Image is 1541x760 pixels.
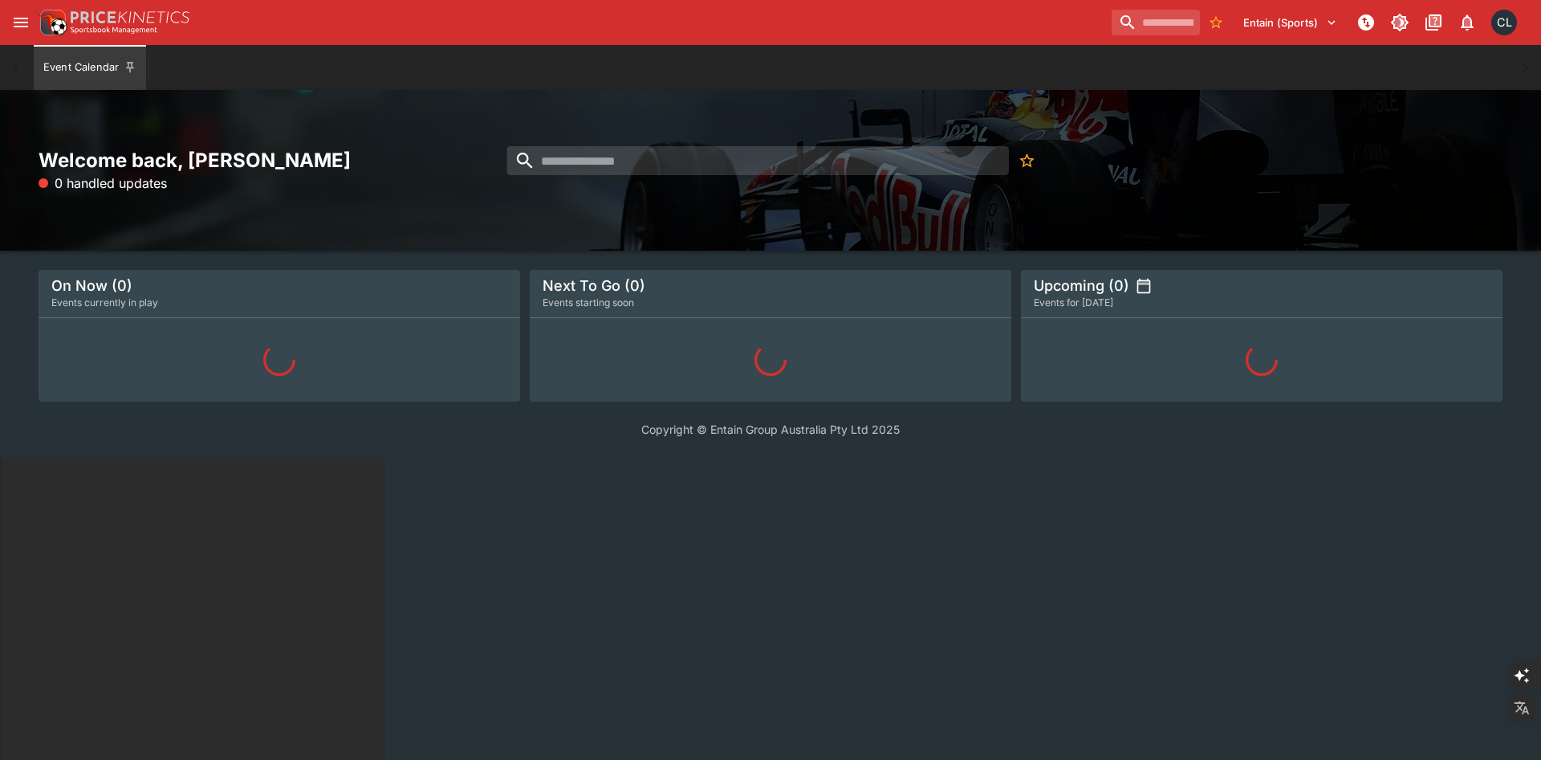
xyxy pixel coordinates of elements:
button: Select Tenant [1234,10,1347,35]
p: 0 handled updates [39,174,167,193]
span: Events currently in play [51,295,158,311]
button: No Bookmarks [1012,146,1041,175]
button: Documentation [1419,8,1448,37]
button: settings [1136,278,1152,294]
button: open drawer [6,8,35,37]
input: search [506,146,1008,175]
h5: Upcoming (0) [1034,276,1129,295]
span: Events starting soon [543,295,634,311]
img: PriceKinetics Logo [35,6,67,39]
input: search [1112,10,1200,35]
h5: Next To Go (0) [543,276,645,295]
button: Chad Liu [1486,5,1522,40]
h2: Welcome back, [PERSON_NAME] [39,148,520,173]
button: NOT Connected to PK [1352,8,1380,37]
button: Notifications [1453,8,1482,37]
button: No Bookmarks [1203,10,1229,35]
span: Events for [DATE] [1034,295,1113,311]
img: Sportsbook Management [71,27,157,34]
button: Event Calendar [34,45,146,90]
div: Chad Liu [1491,10,1517,35]
img: PriceKinetics [71,11,189,23]
h5: On Now (0) [51,276,132,295]
button: Toggle light/dark mode [1385,8,1414,37]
